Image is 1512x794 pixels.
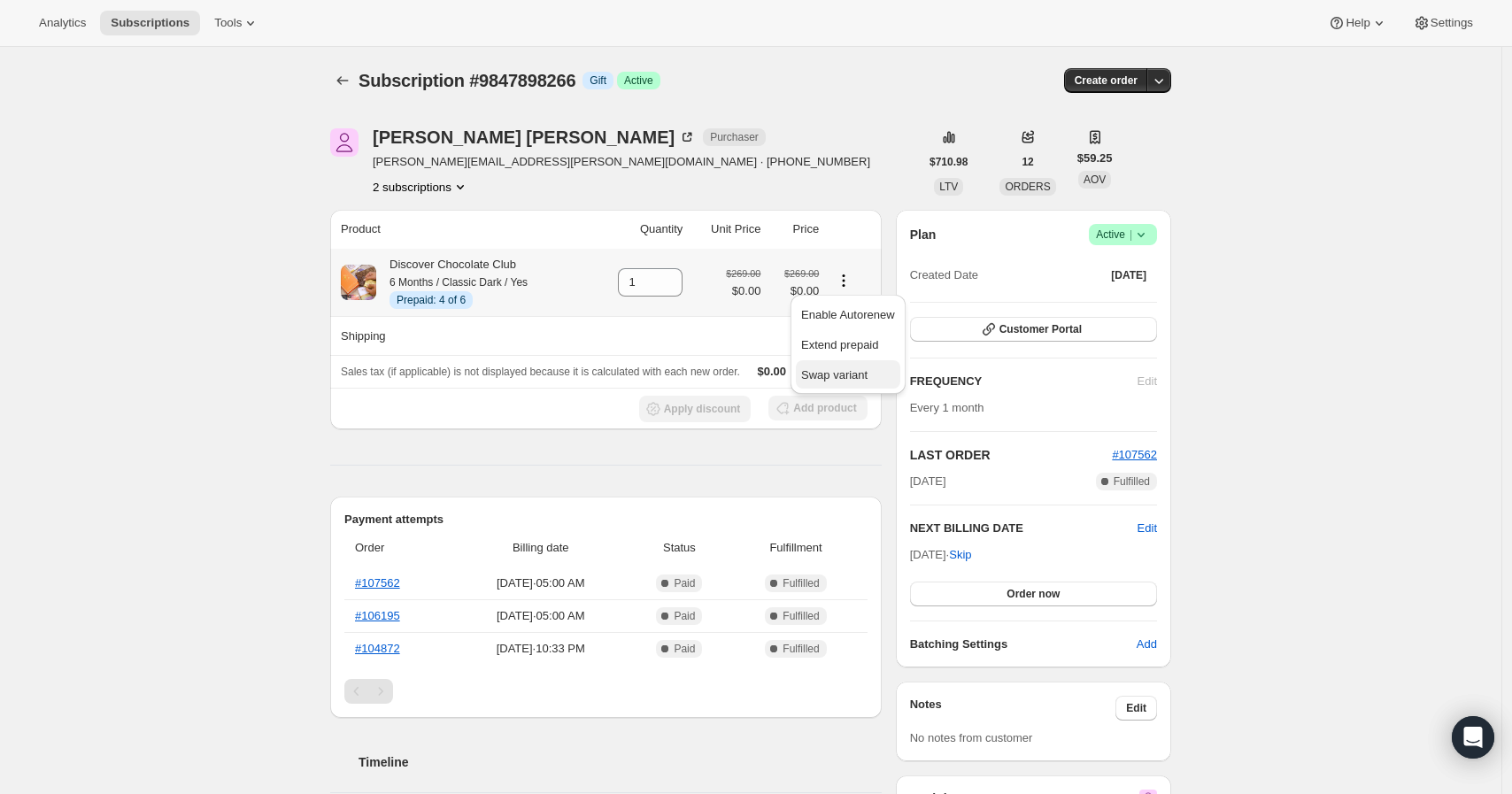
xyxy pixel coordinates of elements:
[801,308,895,321] span: Enable Autorenew
[1011,150,1044,174] button: 12
[801,338,878,351] span: Extend prepaid
[390,276,528,289] small: 6 Months / Classic Dark / Yes
[1111,268,1146,282] span: [DATE]
[373,128,696,146] div: [PERSON_NAME] [PERSON_NAME]
[591,210,688,249] th: Quantity
[801,368,868,382] span: Swap variant
[373,178,469,196] button: Product actions
[783,609,819,623] span: Fulfilled
[910,520,1138,537] h2: NEXT BILLING DATE
[796,360,900,389] button: Swap variant
[111,16,189,30] span: Subscriptions
[910,373,1138,390] h2: FREQUENCY
[1112,446,1157,464] button: #107562
[458,539,624,557] span: Billing date
[1077,150,1113,167] span: $59.25
[796,300,900,328] button: Enable Autorenew
[341,265,376,300] img: product img
[1005,181,1050,193] span: ORDERS
[919,150,978,174] button: $710.98
[1114,474,1150,489] span: Fulfilled
[771,282,819,300] span: $0.00
[204,11,270,35] button: Tools
[910,401,984,414] span: Every 1 month
[674,609,695,623] span: Paid
[726,268,760,279] small: $269.00
[910,266,978,284] span: Created Date
[910,731,1033,744] span: No notes from customer
[458,574,624,592] span: [DATE] · 05:00 AM
[674,576,695,590] span: Paid
[1022,155,1033,169] span: 12
[783,642,819,656] span: Fulfilled
[28,11,96,35] button: Analytics
[1075,73,1138,88] span: Create order
[829,271,858,290] button: Product actions
[355,609,400,622] a: #106195
[100,11,200,35] button: Subscriptions
[910,696,1116,721] h3: Notes
[330,68,355,93] button: Subscriptions
[355,576,400,590] a: #107562
[910,446,1113,464] h2: LAST ORDER
[910,582,1157,606] button: Order now
[910,548,972,561] span: [DATE] ·
[359,71,575,90] span: Subscription #9847898266
[330,128,359,157] span: Zachary Kleiman
[674,642,695,656] span: Paid
[938,541,982,569] button: Skip
[910,473,946,490] span: [DATE]
[635,539,725,557] span: Status
[735,539,856,557] span: Fulfillment
[1402,11,1484,35] button: Settings
[939,181,958,193] span: LTV
[1346,16,1369,30] span: Help
[359,753,882,771] h2: Timeline
[341,366,740,378] span: Sales tax (if applicable) is not displayed because it is calculated with each new order.
[458,607,624,625] span: [DATE] · 05:00 AM
[1137,636,1157,653] span: Add
[1112,448,1157,461] a: #107562
[373,153,870,171] span: [PERSON_NAME][EMAIL_ADDRESS][PERSON_NAME][DOMAIN_NAME] · [PHONE_NUMBER]
[910,636,1137,653] h6: Batching Settings
[1126,630,1168,659] button: Add
[1007,587,1060,601] span: Order now
[344,528,452,567] th: Order
[930,155,968,169] span: $710.98
[376,256,528,309] div: Discover Chocolate Club
[1100,263,1157,288] button: [DATE]
[999,322,1082,336] span: Customer Portal
[590,73,606,88] span: Gift
[397,293,466,307] span: Prepaid: 4 of 6
[1115,696,1157,721] button: Edit
[1138,520,1157,537] button: Edit
[330,210,591,249] th: Product
[344,679,868,704] nav: Pagination
[1096,226,1150,243] span: Active
[39,16,86,30] span: Analytics
[1084,173,1106,186] span: AOV
[688,210,766,249] th: Unit Price
[726,282,760,300] span: $0.00
[1317,11,1398,35] button: Help
[1126,701,1146,715] span: Edit
[1431,16,1473,30] span: Settings
[458,640,624,658] span: [DATE] · 10:33 PM
[1452,716,1494,759] div: Open Intercom Messenger
[214,16,242,30] span: Tools
[758,365,787,378] span: $0.00
[766,210,824,249] th: Price
[355,642,400,655] a: #104872
[796,330,900,358] button: Extend prepaid
[1064,68,1148,93] button: Create order
[910,226,937,243] h2: Plan
[330,316,591,355] th: Shipping
[344,511,868,528] h2: Payment attempts
[783,576,819,590] span: Fulfilled
[624,73,653,88] span: Active
[710,130,759,144] span: Purchaser
[1130,227,1132,242] span: |
[949,546,971,564] span: Skip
